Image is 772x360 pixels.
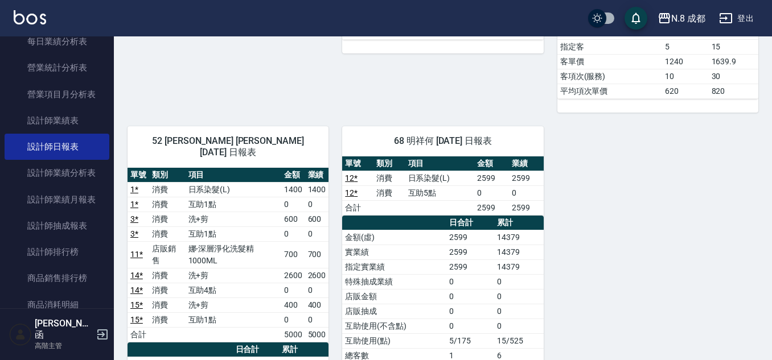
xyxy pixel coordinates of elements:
td: 600 [281,212,305,226]
td: 店販抽成 [342,304,446,318]
td: 消費 [149,226,186,241]
td: 店販銷售 [149,241,186,268]
td: 實業績 [342,245,446,259]
a: 每日業績分析表 [5,28,109,55]
td: 0 [305,312,329,327]
td: 指定客 [557,39,663,54]
td: 10 [662,69,708,84]
th: 業績 [305,168,329,183]
td: 消費 [149,182,186,197]
td: 5/175 [446,333,494,348]
a: 設計師業績表 [5,107,109,134]
td: 1639.9 [709,54,758,69]
td: 指定實業績 [342,259,446,274]
td: 5000 [305,327,329,342]
button: N.8 成都 [653,7,710,30]
th: 日合計 [233,342,279,357]
td: 金額(虛) [342,230,446,245]
td: 店販金額 [342,289,446,304]
td: 1400 [305,182,329,197]
td: 2599 [446,259,494,274]
td: 特殊抽成業績 [342,274,446,289]
td: 洗+剪 [186,212,281,226]
td: 0 [305,197,329,212]
th: 單號 [128,168,149,183]
td: 0 [446,274,494,289]
a: 營業項目月分析表 [5,81,109,107]
td: 2599 [446,245,494,259]
td: 合計 [128,327,149,342]
td: 0 [305,226,329,241]
td: 0 [281,312,305,327]
th: 金額 [281,168,305,183]
td: 消費 [149,212,186,226]
th: 金額 [474,156,509,171]
td: 0 [446,289,494,304]
td: 消費 [149,297,186,312]
td: 14379 [494,230,544,245]
a: 商品消耗明細 [5,292,109,318]
td: 互助使用(不含點) [342,318,446,333]
th: 日合計 [446,216,494,230]
button: save [625,7,647,30]
td: 0 [494,289,544,304]
td: 0 [509,185,544,200]
td: 客單價 [557,54,663,69]
td: 400 [281,297,305,312]
a: 商品銷售排行榜 [5,265,109,291]
a: 設計師業績月報表 [5,187,109,213]
td: 0 [494,318,544,333]
td: 5 [662,39,708,54]
td: 互助1點 [186,197,281,212]
td: 14379 [494,259,544,274]
td: 日系染髮(L) [405,171,475,185]
td: 1400 [281,182,305,197]
img: Person [9,323,32,346]
td: 互助4點 [186,283,281,297]
a: 設計師業績分析表 [5,160,109,186]
th: 單號 [342,156,373,171]
div: N.8 成都 [671,11,705,26]
table: a dense table [128,168,328,342]
td: 2599 [474,200,509,215]
td: 2599 [446,230,494,245]
td: 0 [281,226,305,241]
a: 營業統計分析表 [5,55,109,81]
a: 設計師排行榜 [5,239,109,265]
td: 消費 [149,283,186,297]
td: 互助5點 [405,185,475,200]
td: 15/525 [494,333,544,348]
td: 400 [305,297,329,312]
td: 互助1點 [186,312,281,327]
p: 高階主管 [35,341,93,351]
td: 5000 [281,327,305,342]
td: 2599 [509,200,544,215]
td: 0 [474,185,509,200]
td: 互助1點 [186,226,281,241]
th: 累計 [494,216,544,230]
td: 30 [709,69,758,84]
button: 登出 [714,8,758,29]
td: 消費 [149,268,186,283]
td: 700 [305,241,329,268]
td: 合計 [342,200,373,215]
td: 2599 [474,171,509,185]
table: a dense table [342,156,543,216]
td: 互助使用(點) [342,333,446,348]
th: 類別 [373,156,405,171]
td: 0 [494,304,544,318]
span: 68 明祥何 [DATE] 日報表 [356,135,529,147]
td: 2600 [281,268,305,283]
td: 0 [305,283,329,297]
td: 消費 [149,197,186,212]
td: 洗+剪 [186,297,281,312]
td: 客項次(服務) [557,69,663,84]
td: 2599 [509,171,544,185]
h5: [PERSON_NAME]函 [35,318,93,341]
td: 0 [446,318,494,333]
th: 類別 [149,168,186,183]
td: 平均項次單價 [557,84,663,98]
td: 2600 [305,268,329,283]
th: 項目 [186,168,281,183]
td: 600 [305,212,329,226]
